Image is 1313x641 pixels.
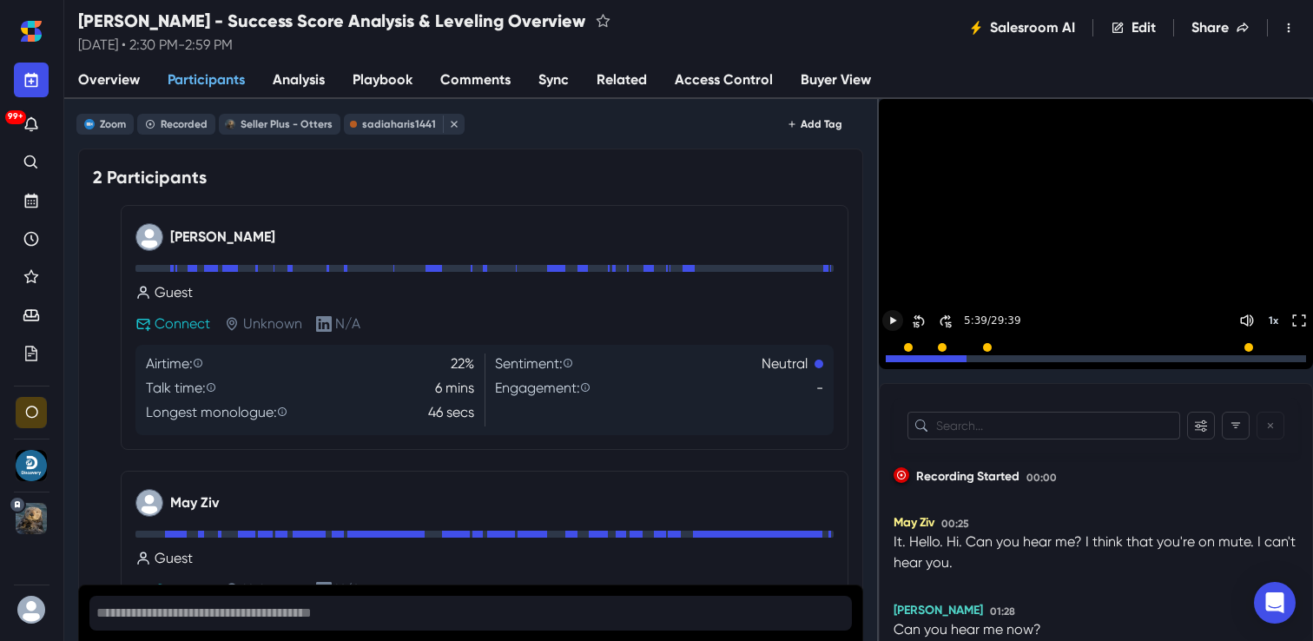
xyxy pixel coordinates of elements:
[155,579,210,600] p: Connect
[168,69,245,90] span: Participants
[909,531,947,552] p: Hello.
[78,69,140,90] span: Overview
[592,10,613,31] button: favorite this meeting
[661,63,787,99] a: Access Control
[16,397,47,428] div: Organization
[93,167,207,188] h3: 2 Participants
[16,503,47,534] div: Seller Plus - Otters
[155,314,210,334] p: Connect
[1097,10,1170,45] button: Edit
[894,601,983,619] p: [PERSON_NAME]
[146,378,216,399] p: Talk time:
[135,314,210,334] button: Connect
[945,320,952,330] div: 15
[14,146,49,181] a: Search
[941,516,969,532] p: 00:25
[960,313,1021,328] p: 5:39 / 29:39
[135,579,210,600] button: Connect
[14,299,49,334] a: Waiting Room
[1271,10,1306,45] button: Toggle Menu
[934,310,955,331] button: Skip Forward 30 Seconds
[816,378,823,399] p: -
[353,69,412,90] span: Playbook
[443,116,460,133] button: close
[762,354,808,374] p: Neutral
[495,354,573,374] p: Sentiment:
[155,282,193,303] p: Guest
[908,310,929,331] button: Skip Back 30 Seconds
[894,513,934,532] p: May Ziv
[14,108,49,142] button: Notifications
[170,227,275,248] p: [PERSON_NAME]
[1254,582,1296,624] div: Open Intercom Messenger
[1009,226,1183,261] button: Play Highlights
[16,450,47,481] div: Discovery Calls
[335,315,360,332] span: N/A
[78,35,613,56] p: [DATE] • 2:30 PM - 2:59 PM
[583,63,661,99] a: Related
[955,10,1089,45] button: Salesroom AI
[894,467,909,483] div: Jump to time
[525,63,583,99] a: Sync
[14,261,49,295] a: Favorites
[14,592,49,627] button: User menu
[170,492,220,513] p: May Ziv
[362,118,436,130] div: sadiaharis1441
[1085,531,1257,552] p: I think that you're on mute.
[146,354,203,374] p: Airtime:
[161,118,208,130] div: Recorded
[155,548,193,569] p: Guest
[1178,10,1264,45] button: Share
[882,310,903,331] button: Play
[451,354,474,374] p: 22%
[1257,412,1284,439] button: Reset Filters
[14,337,49,372] a: Your Plans
[1263,310,1283,331] button: Change speed
[1289,310,1310,331] button: Toggle FullScreen
[428,402,474,423] p: 46 secs
[947,531,966,552] p: Hi.
[801,69,871,90] span: Buyer View
[1187,412,1215,439] button: Filter
[426,63,525,99] a: Comments
[894,618,1041,640] p: Can you hear me now?
[894,531,909,552] p: It.
[907,412,1180,439] input: Search the transcription
[14,184,49,219] a: Upcoming
[495,378,591,399] p: Engagement:
[990,604,1015,619] p: 01:28
[136,490,162,516] svg: avatar
[14,222,49,257] a: Recent
[8,113,23,121] p: 99+
[225,119,235,129] img: Seller Plus - Otters
[335,581,360,598] span: N/A
[913,320,920,330] div: 15
[243,581,302,598] span: Unknown
[243,315,302,332] span: Unknown
[14,14,49,49] a: Home
[1009,181,1183,215] button: Resume
[100,118,126,130] div: Zoom
[273,69,325,90] span: Analysis
[894,531,1296,573] p: I can't hear you.
[1269,314,1278,327] p: 1 x
[14,63,49,97] button: New meeting
[136,224,162,250] svg: avatar
[78,10,585,31] h2: [PERSON_NAME] - Success Score Analysis & Leveling Overview
[25,404,38,420] div: Organization
[1222,412,1250,439] button: Filter
[966,531,1085,552] p: Can you hear me?
[916,469,1019,484] span: Recording Started
[782,114,849,135] button: Add Tag
[146,402,287,423] p: Longest monologue:
[1026,470,1057,486] p: 00:00
[435,378,474,399] p: 6 mins
[241,118,333,130] div: Seller Plus - Otters
[1237,310,1257,331] button: Mute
